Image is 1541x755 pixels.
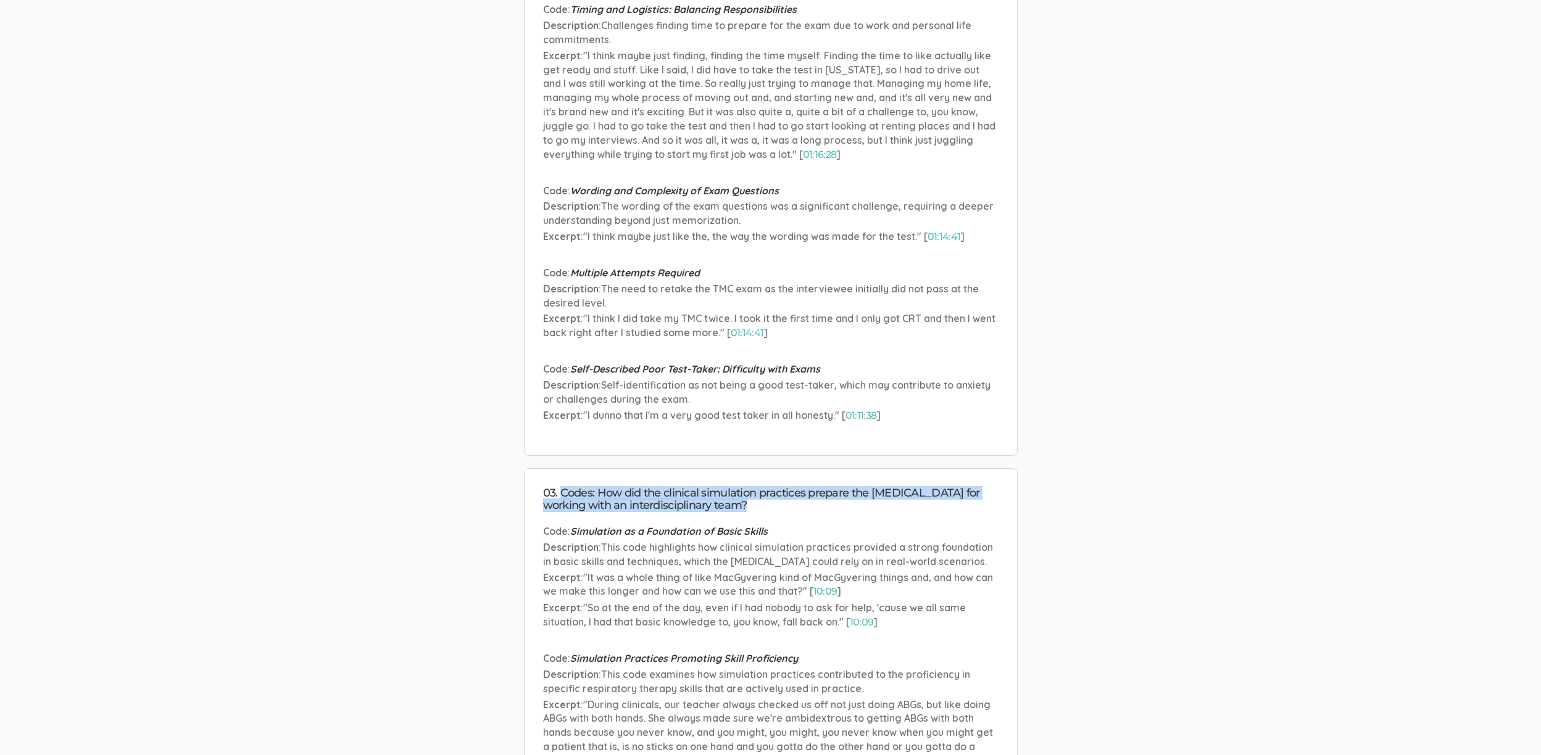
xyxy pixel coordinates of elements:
[543,379,599,391] span: Description
[543,266,568,279] span: Code
[543,200,994,226] span: The wording of the exam questions was a significant challenge, requiring a deeper understanding b...
[543,184,568,197] span: Code
[543,311,999,340] p: : [ ]
[543,601,966,628] span: "So at the end of the day, even if I had nobody to ask for help, 'cause we all same situation, I ...
[543,651,999,666] p: :
[583,230,921,242] span: "I think maybe just like the, the way the wording was made for the test."
[543,698,581,711] span: Excerpt
[543,540,999,569] p: :
[543,19,971,46] span: Challenges finding time to prepare for the exam due to work and personal life commitments.
[543,19,999,47] p: :
[543,229,999,244] p: : [ ]
[845,410,877,421] a: 01:11:38
[543,379,991,405] span: Self-identification as not being a good test-taker, which may contribute to anxiety or challenges...
[543,571,999,600] p: : [ ]
[543,200,599,212] span: Description
[543,524,999,538] p: :
[543,2,999,17] p: :
[543,571,993,598] span: "It was a whole thing of like MacGyvering kind of MacGyvering things and, and how can we make thi...
[543,283,979,309] span: The need to retake the TMC exam as the interviewee initially did not pass at the desired level.
[543,409,581,421] span: Excerpt
[543,199,999,228] p: :
[570,184,779,197] span: Wording and Complexity of Exam Questions
[813,585,837,597] a: 10:09
[543,312,581,324] span: Excerpt
[543,601,999,630] p: : [ ]
[543,601,581,614] span: Excerpt
[543,49,581,62] span: Excerpt
[543,541,993,567] span: This code highlights how clinical simulation practices provided a strong foundation in basic skil...
[543,282,999,310] p: :
[928,231,961,242] a: 01:14:41
[543,378,999,406] p: :
[543,3,568,15] span: Code
[543,408,999,423] p: : [ ]
[543,49,995,160] span: "I think maybe just finding, finding the time myself. Finding the time to like actually like get ...
[543,487,999,512] h4: 03. Codes: How did the clinical simulation practices prepare the [MEDICAL_DATA] for working with ...
[570,266,700,279] span: Multiple Attempts Required
[570,3,797,15] span: Timing and Logistics: Balancing Responsibilities
[543,668,599,680] span: Description
[850,616,874,628] a: 10:09
[570,363,820,375] span: Self-Described Poor Test-Taker: Difficulty with Exams
[543,362,999,376] p: :
[543,266,999,280] p: :
[543,667,999,696] p: :
[543,541,599,553] span: Description
[570,525,768,537] span: Simulation as a Foundation of Basic Skills
[543,230,581,242] span: Excerpt
[543,571,581,584] span: Excerpt
[543,184,999,198] p: :
[543,525,568,537] span: Code
[543,652,568,664] span: Code
[543,312,995,339] span: "I think I did take my TMC twice. I took it the first time and I only got CRT and then I went bac...
[803,149,837,160] a: 01:16:28
[731,327,764,339] a: 01:14:41
[570,652,798,664] span: Simulation Practices Promoting Skill Proficiency
[543,668,970,695] span: This code examines how simulation practices contributed to the proficiency in specific respirator...
[1479,696,1541,755] iframe: Chat Widget
[583,409,839,421] span: "I dunno that I'm a very good test taker in all honesty."
[543,363,568,375] span: Code
[543,19,599,31] span: Description
[543,49,999,162] p: : [ ]
[543,283,599,295] span: Description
